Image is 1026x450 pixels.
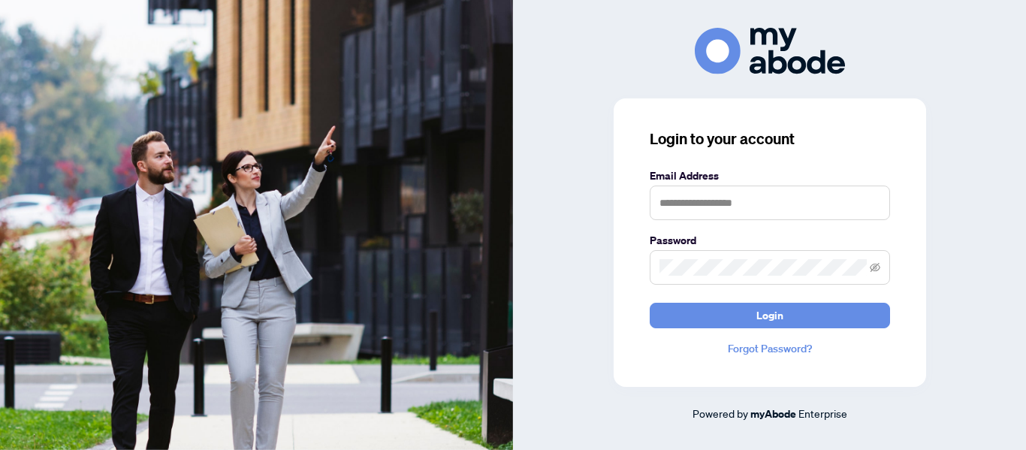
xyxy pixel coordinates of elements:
a: Forgot Password? [650,340,890,357]
button: Login [650,303,890,328]
h3: Login to your account [650,128,890,149]
span: Enterprise [798,406,847,420]
label: Password [650,232,890,249]
span: Login [756,304,783,328]
span: eye-invisible [870,262,880,273]
span: Powered by [693,406,748,420]
a: myAbode [750,406,796,422]
label: Email Address [650,168,890,184]
img: ma-logo [695,28,845,74]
